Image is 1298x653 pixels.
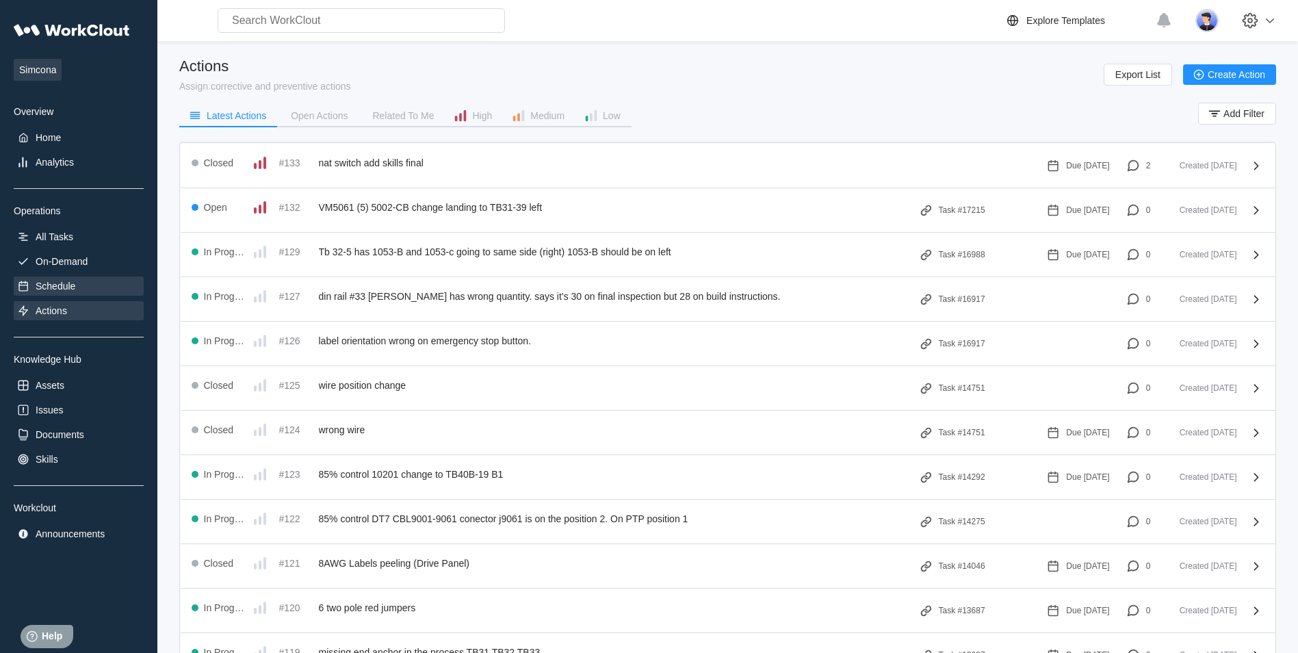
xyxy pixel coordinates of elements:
[279,335,313,346] div: #126
[1162,383,1237,393] div: Created [DATE]
[204,558,234,569] div: Closed
[1066,250,1109,259] div: Due [DATE]
[14,153,144,172] a: Analytics
[14,59,62,81] span: Simcona
[181,589,1275,633] a: In Progress#1206 two pole red jumpersTask #13687Due [DATE]0Created [DATE]
[279,291,313,302] div: #127
[1146,517,1151,526] div: 0
[204,335,246,346] div: In Progress
[14,376,144,395] a: Assets
[1026,15,1105,26] div: Explore Templates
[1162,161,1237,170] div: Created [DATE]
[279,202,313,213] div: #132
[218,8,505,33] input: Search WorkClout
[36,528,105,539] div: Announcements
[36,429,84,440] div: Documents
[204,246,246,257] div: In Progress
[14,205,144,216] div: Operations
[445,105,503,126] button: High
[1066,561,1109,571] div: Due [DATE]
[277,105,359,126] button: Open Actions
[181,322,1275,366] a: In Progress#126label orientation wrong on emergency stop button.Task #169170Created [DATE]
[1162,339,1237,348] div: Created [DATE]
[14,301,144,320] a: Actions
[179,81,351,92] div: Assign corrective and preventive actions
[319,602,416,613] span: 6 two pole red jumpers
[319,246,671,257] span: Tb 32-5 has 1053-B and 1053-c going to same side (right) 1053-B should be on left
[14,227,144,246] a: All Tasks
[179,57,351,75] div: Actions
[1146,428,1151,437] div: 0
[939,205,985,215] div: Task #17215
[319,335,532,346] span: label orientation wrong on emergency stop button.
[503,105,575,126] button: Medium
[181,455,1275,500] a: In Progress#12385% control 10201 change to TB40B-19 B1Task #14292Due [DATE]0Created [DATE]
[1162,561,1237,571] div: Created [DATE]
[14,277,144,296] a: Schedule
[1162,606,1237,615] div: Created [DATE]
[372,111,434,120] div: Related To Me
[319,202,543,213] span: VM5061 (5) 5002-CB change landing to TB31-39 left
[181,233,1275,277] a: In Progress#129Tb 32-5 has 1053-B and 1053-c going to same side (right) 1053-B should be on leftT...
[603,111,621,120] div: Low
[36,380,64,391] div: Assets
[181,544,1275,589] a: Closed#1218AWG Labels peeling (Drive Panel)Task #14046Due [DATE]0Created [DATE]
[359,105,445,126] button: Related To Me
[204,157,234,168] div: Closed
[1198,103,1276,125] button: Add Filter
[14,400,144,420] a: Issues
[14,502,144,513] div: Workclout
[36,405,63,415] div: Issues
[36,281,75,292] div: Schedule
[1146,339,1151,348] div: 0
[36,256,88,267] div: On-Demand
[179,105,277,126] button: Latest Actions
[1162,250,1237,259] div: Created [DATE]
[181,144,1275,188] a: Closed#133nat switch add skills finalDue [DATE]2Created [DATE]
[36,454,58,465] div: Skills
[279,246,313,257] div: #129
[939,606,985,615] div: Task #13687
[204,291,246,302] div: In Progress
[1004,12,1149,29] a: Explore Templates
[1183,64,1276,85] button: Create Action
[319,291,781,302] span: din rail #33 [PERSON_NAME] has wrong quantity. says it’s 30 on final inspection but 28 on build i...
[1162,294,1237,304] div: Created [DATE]
[14,524,144,543] a: Announcements
[319,380,406,391] span: wire position change
[279,513,313,524] div: #122
[939,472,985,482] div: Task #14292
[204,469,246,480] div: In Progress
[36,231,73,242] div: All Tasks
[204,602,246,613] div: In Progress
[1146,383,1151,393] div: 0
[14,425,144,444] a: Documents
[1146,472,1151,482] div: 0
[939,294,985,304] div: Task #16917
[1066,428,1109,437] div: Due [DATE]
[1146,205,1151,215] div: 0
[1146,250,1151,259] div: 0
[1104,64,1172,86] button: Export List
[575,105,632,126] button: Low
[279,424,313,435] div: #124
[204,202,227,213] div: Open
[1223,109,1264,118] span: Add Filter
[279,602,313,613] div: #120
[319,424,365,435] span: wrong wire
[279,469,313,480] div: #123
[1066,161,1109,170] div: Due [DATE]
[181,500,1275,544] a: In Progress#12285% control DT7 CBL9001-9061 conector j9061 is on the position 2. On PTP position ...
[207,111,266,120] div: Latest Actions
[181,366,1275,411] a: Closed#125wire position changeTask #147510Created [DATE]
[1066,606,1109,615] div: Due [DATE]
[1208,70,1265,79] span: Create Action
[1146,561,1151,571] div: 0
[14,354,144,365] div: Knowledge Hub
[181,411,1275,455] a: Closed#124wrong wireTask #14751Due [DATE]0Created [DATE]
[472,111,492,120] div: High
[939,561,985,571] div: Task #14046
[36,132,61,143] div: Home
[204,424,234,435] div: Closed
